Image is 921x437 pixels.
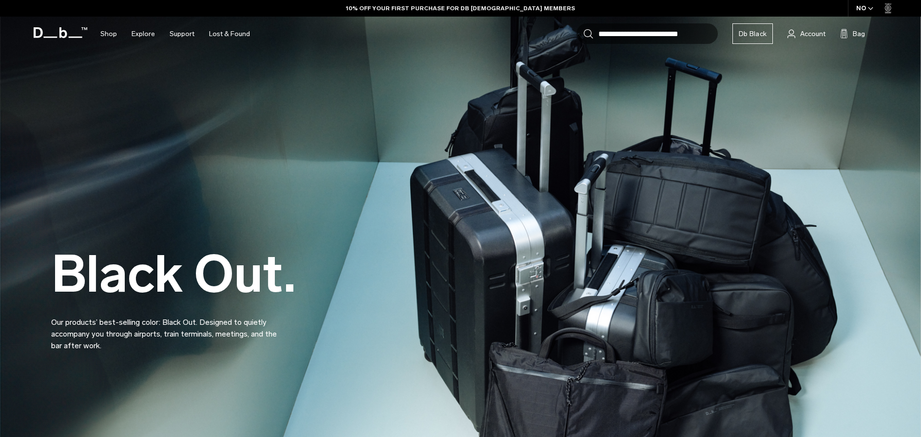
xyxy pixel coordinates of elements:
a: Db Black [732,23,773,44]
a: Shop [100,17,117,51]
p: Our products’ best-selling color: Black Out. Designed to quietly accompany you through airports, ... [51,305,285,352]
a: Lost & Found [209,17,250,51]
span: Account [800,29,825,39]
h2: Black Out. [51,249,296,300]
nav: Main Navigation [93,17,257,51]
button: Bag [840,28,865,40]
a: Explore [132,17,155,51]
a: 10% OFF YOUR FIRST PURCHASE FOR DB [DEMOGRAPHIC_DATA] MEMBERS [346,4,575,13]
a: Support [170,17,194,51]
a: Account [787,28,825,40]
span: Bag [853,29,865,39]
